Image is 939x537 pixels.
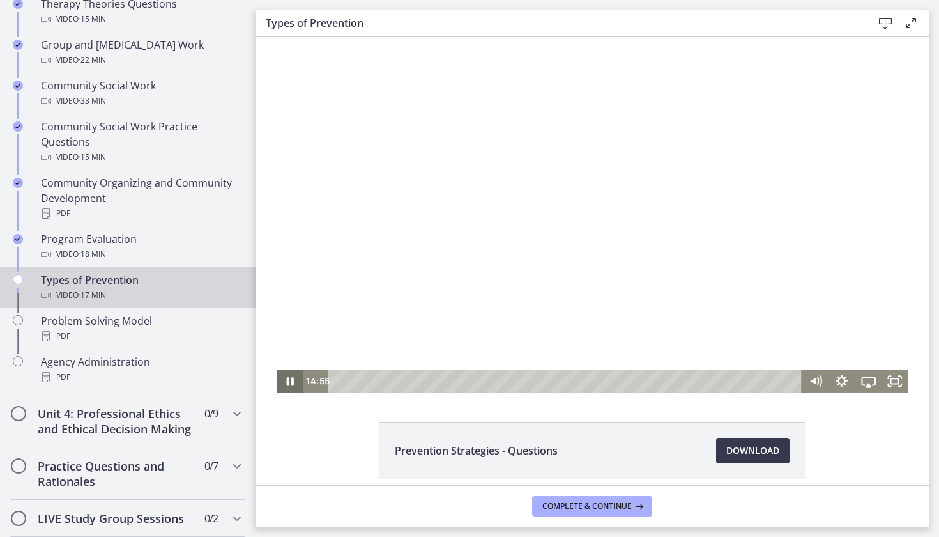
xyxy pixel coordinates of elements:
[41,370,240,385] div: PDF
[41,175,240,221] div: Community Organizing and Community Development
[79,150,106,165] span: · 15 min
[41,93,240,109] div: Video
[716,438,790,463] a: Download
[38,511,194,526] h2: LIVE Study Group Sessions
[41,78,240,109] div: Community Social Work
[395,443,558,458] span: Prevention Strategies - Questions
[79,288,106,303] span: · 17 min
[41,37,240,68] div: Group and [MEDICAL_DATA] Work
[79,52,106,68] span: · 22 min
[41,313,240,344] div: Problem Solving Model
[41,247,240,262] div: Video
[41,206,240,221] div: PDF
[600,333,626,355] button: Airplay
[79,12,106,27] span: · 15 min
[41,119,240,165] div: Community Social Work Practice Questions
[574,333,600,355] button: Show settings menu
[13,234,23,244] i: Completed
[79,247,106,262] span: · 18 min
[13,40,23,50] i: Completed
[41,354,240,385] div: Agency Administration
[13,81,23,91] i: Completed
[542,501,632,511] span: Complete & continue
[726,443,779,458] span: Download
[38,406,194,437] h2: Unit 4: Professional Ethics and Ethical Decision Making
[41,231,240,262] div: Program Evaluation
[41,150,240,165] div: Video
[13,121,23,132] i: Completed
[626,333,652,355] button: Fullscreen
[41,52,240,68] div: Video
[41,288,240,303] div: Video
[13,178,23,188] i: Completed
[256,37,929,393] iframe: Video Lesson
[41,329,240,344] div: PDF
[532,496,652,517] button: Complete & continue
[38,458,194,489] h2: Practice Questions and Rationales
[547,333,574,355] button: Mute
[79,93,106,109] span: · 33 min
[266,15,852,31] h3: Types of Prevention
[204,511,218,526] span: 0 / 2
[41,272,240,303] div: Types of Prevention
[204,458,218,474] span: 0 / 7
[41,12,240,27] div: Video
[204,406,218,421] span: 0 / 9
